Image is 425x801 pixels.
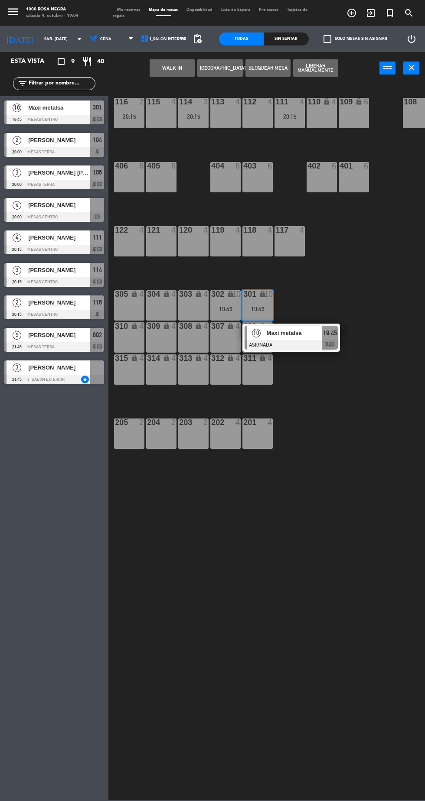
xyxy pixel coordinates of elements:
[13,266,21,275] span: 3
[324,35,331,43] span: check_box_outline_blank
[382,62,393,73] i: power_input
[364,98,369,106] div: 6
[26,6,78,13] div: 1000 Rosa Negra
[300,226,305,234] div: 4
[347,8,357,18] i: add_circle_outline
[385,8,395,18] i: turned_in_not
[406,62,417,73] i: close
[340,98,340,106] div: 109
[232,290,241,298] div: 10
[171,162,177,170] div: 6
[235,322,241,330] div: 4
[56,56,66,67] i: crop_square
[242,306,273,312] div: 19:45
[93,102,102,113] span: 301
[268,322,273,330] div: 4
[323,98,330,105] i: lock
[163,290,170,298] i: lock
[275,114,305,120] div: 20:15
[268,226,273,234] div: 4
[366,8,376,18] i: exit_to_app
[379,62,396,75] button: power_input
[235,98,241,106] div: 4
[259,322,266,330] i: lock
[192,34,203,44] span: pending_actions
[13,169,21,177] span: 3
[406,34,417,44] i: power_settings_new
[235,354,241,362] div: 4
[364,162,369,170] div: 6
[139,418,144,426] div: 2
[144,8,182,12] span: Mapa de mesas
[264,32,308,45] div: Sin sentar
[275,226,276,234] div: 117
[71,57,75,67] span: 9
[182,8,217,12] span: Disponibilidad
[243,162,244,170] div: 403
[28,103,90,112] span: Maxi metalsa
[293,59,338,77] button: Liberar Manualmente
[268,162,273,170] div: 6
[171,98,177,106] div: 4
[131,322,138,330] i: lock
[28,136,90,145] span: [PERSON_NAME]
[203,98,209,106] div: 3
[28,168,90,177] span: [PERSON_NAME] [PERSON_NAME] //MACRO
[74,34,85,44] i: arrow_drop_down
[243,98,244,106] div: 112
[7,5,20,20] button: menu
[28,298,90,307] span: [PERSON_NAME]
[227,322,234,330] i: lock
[243,290,244,298] div: 301
[203,226,209,234] div: 4
[13,136,21,145] span: 2
[113,8,144,12] span: Mis reservas
[139,98,144,106] div: 2
[28,331,90,340] span: [PERSON_NAME]
[139,354,144,362] div: 4
[203,322,209,330] div: 4
[243,322,244,330] div: 306
[245,59,291,77] button: Bloquear Mesa
[28,233,90,242] span: [PERSON_NAME]
[235,162,241,170] div: 6
[332,162,337,170] div: 6
[7,5,20,18] i: menu
[403,62,419,75] button: close
[171,226,177,234] div: 4
[114,114,144,120] div: 20:15
[332,98,337,106] div: 4
[259,354,266,362] i: lock
[255,8,283,12] span: Pre-acceso
[307,162,308,170] div: 402
[139,226,144,234] div: 4
[131,354,138,362] i: lock
[323,328,337,338] span: 19:45
[93,265,102,275] span: 114
[163,354,170,362] i: lock
[139,162,144,170] div: 6
[26,13,78,19] div: sábado 4. octubre - 19:04
[13,233,21,242] span: 4
[82,56,92,67] i: restaurant
[259,290,266,298] i: lock
[139,322,144,330] div: 4
[28,363,90,372] span: [PERSON_NAME]
[150,59,195,77] button: WALK IN
[404,8,414,18] i: search
[171,418,177,426] div: 2
[219,32,264,45] div: Todas
[171,322,177,330] div: 4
